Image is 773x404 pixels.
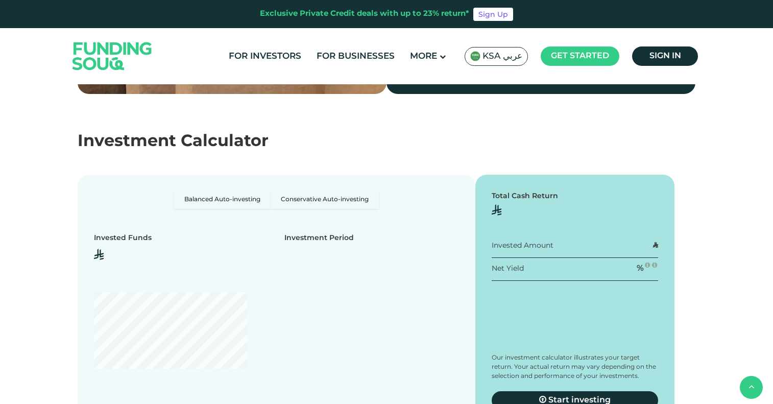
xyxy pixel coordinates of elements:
label: Balanced Auto-investing [174,191,271,209]
a: Sign Up [473,8,513,21]
button: back [740,376,763,399]
span: ʢ [94,248,104,264]
span: More [410,52,437,61]
span: Sign in [649,52,681,60]
span: Our investment calculator illustrates your target return. Your actual return may vary depending o... [492,355,656,379]
div: Exclusive Private Credit deals with up to 23% return* [260,8,469,20]
span: Net Yield [492,265,524,272]
span: % [637,265,644,272]
a: Sign in [632,46,698,66]
label: Conservative Auto-investing [271,191,379,209]
span: ʢ [492,203,501,219]
a: For Businesses [314,48,397,65]
a: For Investors [226,48,304,65]
div: Invested Amount [492,240,553,251]
span: ʢ [653,242,658,249]
div: Investment Period [284,233,354,244]
i: 10 forecasted net yield ~ 19.6% IRR [652,262,657,268]
div: Basic radio toggle button group [174,191,379,209]
div: Invested Funds [94,233,152,244]
span: Start investing [548,396,611,404]
span: KSA عربي [482,51,522,62]
span: Calculator [181,134,269,150]
i: 15 forecasted net yield ~ 23% IRR [645,262,650,268]
img: SA Flag [470,51,480,61]
img: Logo [62,30,162,82]
span: Investment [78,134,176,150]
div: Total Cash Return [492,191,658,202]
span: Get started [551,52,609,60]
